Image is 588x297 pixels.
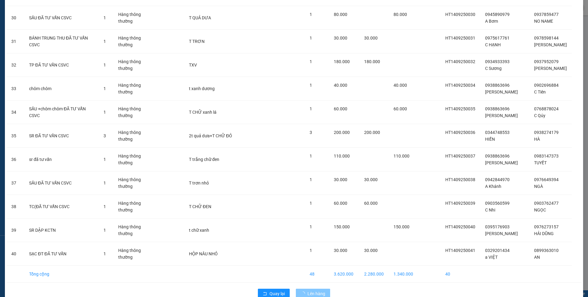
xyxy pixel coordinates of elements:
[485,160,518,165] span: [PERSON_NAME]
[189,39,205,44] span: T TRƠN
[485,89,518,94] span: [PERSON_NAME]
[104,228,106,233] span: 1
[364,36,378,40] span: 30.000
[6,195,24,219] td: 38
[534,59,559,64] span: 0937952079
[189,204,211,209] span: T CHỮ ĐEN
[334,36,347,40] span: 30.000
[389,266,418,283] td: 1.340.000
[189,110,217,115] span: T CHỮ xanh lá
[485,201,510,206] span: 0903560599
[394,106,407,111] span: 60.000
[334,130,350,135] span: 200.000
[485,59,510,64] span: 0934933393
[189,63,197,67] span: TXV
[189,228,209,233] span: t chữ xanh
[104,15,106,20] span: 1
[24,77,99,101] td: chôm chôm
[24,124,99,148] td: SR ĐÃ TƯ VẤN CSVC
[113,53,157,77] td: Hàng thông thường
[310,36,312,40] span: 1
[534,12,559,17] span: 0937859477
[364,248,378,253] span: 30.000
[364,130,380,135] span: 200.000
[104,63,106,67] span: 1
[394,224,409,229] span: 150.000
[445,154,475,158] span: HT1409250037
[6,242,24,266] td: 40
[113,171,157,195] td: Hàng thông thường
[189,157,219,162] span: T trắng chữ đen
[104,133,106,138] span: 3
[6,6,24,30] td: 30
[24,242,99,266] td: SẠC ĐT ĐÃ TƯ VẤN
[445,130,475,135] span: HT1409250036
[485,19,498,24] span: A Bơm
[6,124,24,148] td: 35
[104,39,106,44] span: 1
[394,83,407,88] span: 40.000
[189,181,209,185] span: T trơn nhỏ
[534,224,559,229] span: 0976273157
[394,154,409,158] span: 110.000
[334,83,347,88] span: 40.000
[485,130,510,135] span: 0344748553
[104,204,106,209] span: 1
[24,171,99,195] td: SẦU ĐÃ TƯ VẤN CSVC
[485,36,510,40] span: 0975617761
[113,101,157,124] td: Hàng thông thường
[113,148,157,171] td: Hàng thông thường
[534,255,540,260] span: AN
[310,201,312,206] span: 1
[334,154,350,158] span: 110.000
[534,66,567,71] span: [PERSON_NAME]
[24,101,99,124] td: SẦU +chôm chôm ĐÃ TƯ VẤN CSVC
[534,248,559,253] span: 0899363010
[6,219,24,242] td: 39
[364,177,378,182] span: 30.000
[329,266,359,283] td: 3.620.000
[310,154,312,158] span: 1
[6,77,24,101] td: 33
[534,184,543,189] span: NGÀ
[6,30,24,53] td: 31
[445,59,475,64] span: HT1409250032
[310,12,312,17] span: 1
[534,83,559,88] span: 0902696884
[440,266,480,283] td: 40
[104,86,106,91] span: 1
[534,89,546,94] span: C Tiên
[534,231,554,236] span: HẢI DŨNG
[6,101,24,124] td: 34
[310,83,312,88] span: 1
[485,231,518,236] span: [PERSON_NAME]
[104,251,106,256] span: 1
[113,6,157,30] td: Hàng thông thường
[310,177,312,182] span: 1
[263,291,267,296] span: rollback
[445,12,475,17] span: HT1409250030
[310,106,312,111] span: 1
[113,124,157,148] td: Hàng thông thường
[334,177,347,182] span: 30.000
[113,242,157,266] td: Hàng thông thường
[485,113,518,118] span: [PERSON_NAME]
[24,6,99,30] td: SẦU ĐÃ TƯ VẤN CSVC
[534,137,540,142] span: HÀ
[189,15,211,20] span: T QUẢ DƯA
[334,201,347,206] span: 60.000
[24,266,99,283] td: Tổng cộng
[534,36,559,40] span: 0978598144
[301,291,307,296] span: loading
[104,110,106,115] span: 1
[485,177,510,182] span: 0942844970
[485,154,510,158] span: 0938863696
[24,195,99,219] td: TC(ĐÃ TƯ VẤN CSVC
[485,66,502,71] span: C Sương
[534,42,567,47] span: [PERSON_NAME]
[445,83,475,88] span: HT1409250034
[189,251,218,256] span: HỘP NÂU NHỎ
[24,53,99,77] td: TP ĐÃ TƯ VẤN CSVC
[534,19,553,24] span: NO NAME
[113,219,157,242] td: Hàng thông thường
